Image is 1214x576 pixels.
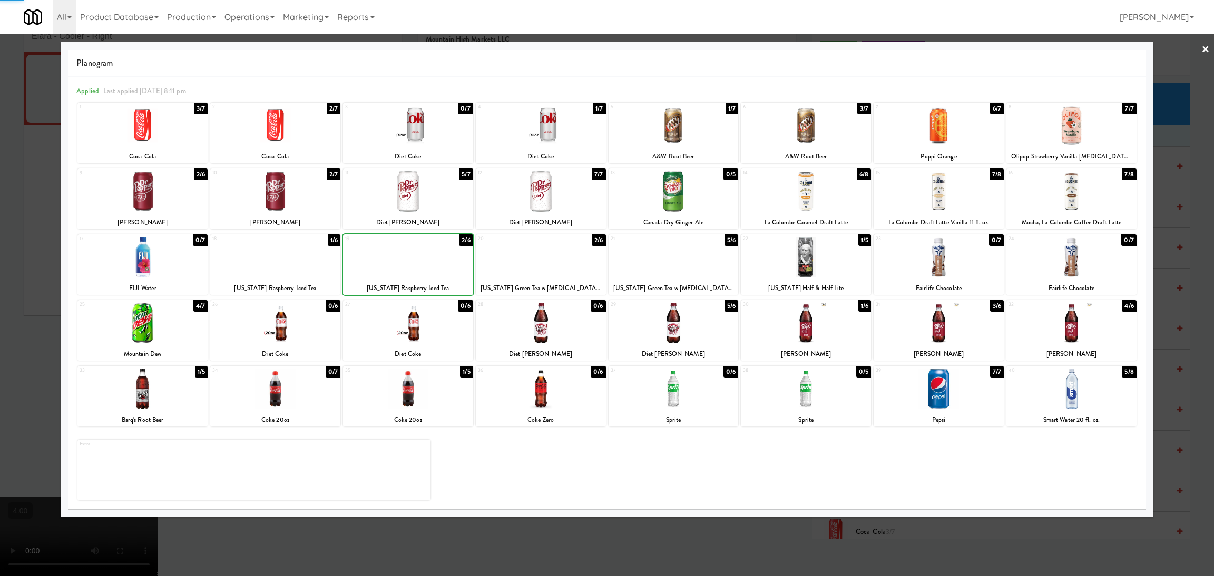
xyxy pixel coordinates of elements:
[741,103,871,163] div: 63/7A&W Root Beer
[1122,103,1136,114] div: 7/7
[194,103,208,114] div: 3/7
[857,168,871,180] div: 6/8
[611,366,673,375] div: 37
[80,300,142,309] div: 25
[477,347,604,361] div: Diet [PERSON_NAME]
[343,366,473,426] div: 351/5Coke 20oz
[77,150,208,163] div: Coca-Cola
[478,300,541,309] div: 28
[1006,300,1137,361] div: 324/6[PERSON_NAME]
[476,234,606,295] div: 202/6[US_STATE] Green Tea w [MEDICAL_DATA] and Honey
[610,216,737,229] div: Canada Dry Ginger Ale
[989,234,1004,246] div: 0/7
[741,282,871,295] div: [US_STATE] Half & Half Lite
[609,300,739,361] div: 295/6Diet [PERSON_NAME]
[343,216,473,229] div: Diet [PERSON_NAME]
[742,150,869,163] div: A&W Root Beer
[345,282,472,295] div: [US_STATE] Raspberry Iced Tea
[1006,282,1137,295] div: Fairlife Chocolate
[1009,168,1071,177] div: 16
[741,150,871,163] div: A&W Root Beer
[743,366,806,375] div: 38
[741,216,871,229] div: La Colombe Caramel Draft Latte
[24,8,42,26] img: Micromart
[343,300,473,361] div: 270/6Diet Coke
[1201,34,1210,66] a: ×
[723,366,738,378] div: 0/6
[874,216,1004,229] div: La Colombe Draft Latte Vanilla 11 fl. oz.
[1006,366,1137,426] div: 405/8Smart Water 20 fl. oz.
[77,234,208,295] div: 170/7FIJI Water
[212,300,275,309] div: 26
[874,234,1004,295] div: 230/7Fairlife Chocolate
[874,282,1004,295] div: Fairlife Chocolate
[609,103,739,163] div: 51/7A&W Root Beer
[193,234,208,246] div: 0/7
[876,234,938,243] div: 23
[478,366,541,375] div: 36
[343,150,473,163] div: Diet Coke
[725,234,738,246] div: 5/6
[210,234,340,295] div: 181/6[US_STATE] Raspberry Iced Tea
[76,55,1138,71] span: Planogram
[343,234,473,295] div: 192/6[US_STATE] Raspberry Iced Tea
[79,413,206,426] div: Barq's Root Beer
[1006,234,1137,295] div: 240/7Fairlife Chocolate
[77,413,208,426] div: Barq's Root Beer
[212,347,339,361] div: Diet Coke
[77,168,208,229] div: 92/6[PERSON_NAME]
[875,216,1002,229] div: La Colombe Draft Latte Vanilla 11 fl. oz.
[609,168,739,229] div: 130/5Canada Dry Ginger Ale
[741,413,871,426] div: Sprite
[592,168,605,180] div: 7/7
[210,168,340,229] div: 102/7[PERSON_NAME]
[210,300,340,361] div: 260/6Diet Coke
[476,103,606,163] div: 41/7Diet Coke
[77,347,208,361] div: Mountain Dew
[212,216,339,229] div: [PERSON_NAME]
[345,300,408,309] div: 27
[343,103,473,163] div: 30/7Diet Coke
[875,413,1002,426] div: Pepsi
[478,234,541,243] div: 20
[593,103,605,114] div: 1/7
[103,86,186,96] span: Last applied [DATE] 8:11 pm
[210,366,340,426] div: 340/7Coke 20oz
[609,216,739,229] div: Canada Dry Ginger Ale
[726,103,738,114] div: 1/7
[874,168,1004,229] div: 157/8La Colombe Draft Latte Vanilla 11 fl. oz.
[476,366,606,426] div: 360/6Coke Zero
[611,234,673,243] div: 21
[1008,282,1135,295] div: Fairlife Chocolate
[1006,413,1137,426] div: Smart Water 20 fl. oz.
[327,103,340,114] div: 2/7
[477,216,604,229] div: Diet [PERSON_NAME]
[1006,103,1137,163] div: 87/7Olipop Strawberry Vanilla [MEDICAL_DATA] Soda
[611,300,673,309] div: 29
[210,150,340,163] div: Coca-Cola
[742,413,869,426] div: Sprite
[591,300,605,312] div: 0/6
[77,282,208,295] div: FIJI Water
[1006,216,1137,229] div: Mocha, La Colombe Coffee Draft Latte
[212,282,339,295] div: [US_STATE] Raspberry Iced Tea
[210,413,340,426] div: Coke 20oz
[1122,366,1136,378] div: 5/8
[478,103,541,112] div: 4
[875,347,1002,361] div: [PERSON_NAME]
[743,300,806,309] div: 30
[210,282,340,295] div: [US_STATE] Raspberry Iced Tea
[212,103,275,112] div: 2
[876,168,938,177] div: 15
[345,168,408,177] div: 11
[874,103,1004,163] div: 76/7Poppi Orange
[80,366,142,375] div: 33
[1006,168,1137,229] div: 167/8Mocha, La Colombe Coffee Draft Latte
[79,282,206,295] div: FIJI Water
[874,366,1004,426] div: 397/7Pepsi
[343,282,473,295] div: [US_STATE] Raspberry Iced Tea
[742,216,869,229] div: La Colombe Caramel Draft Latte
[345,413,472,426] div: Coke 20oz
[76,86,99,96] span: Applied
[459,234,473,246] div: 2/6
